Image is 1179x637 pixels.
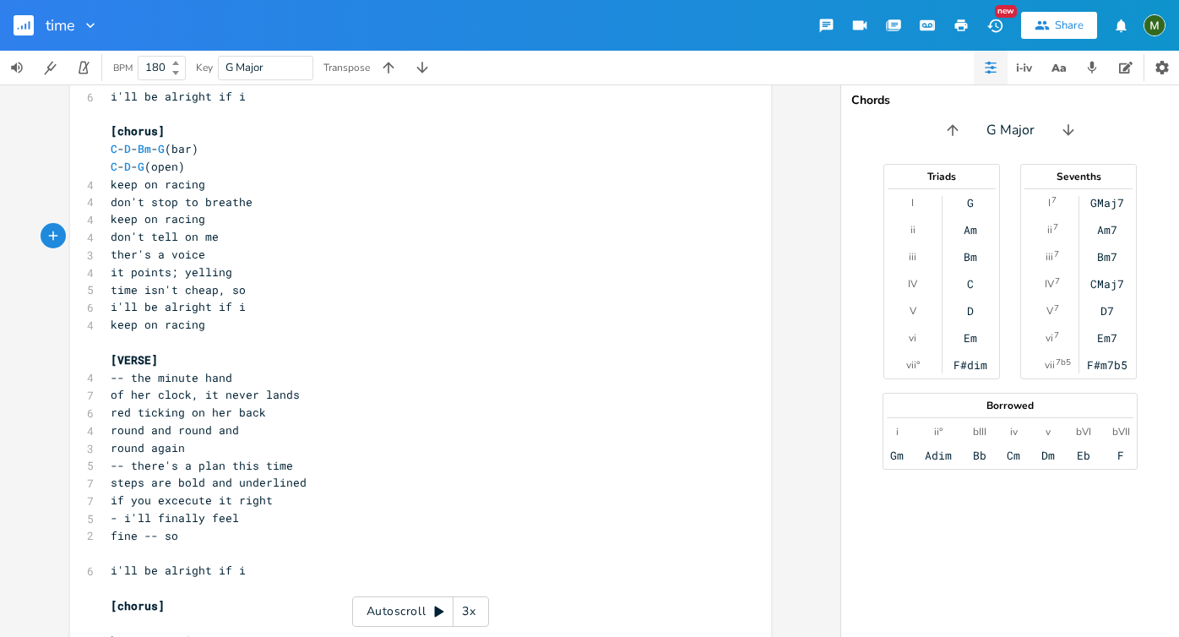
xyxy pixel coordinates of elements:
div: Bb [973,449,986,462]
span: C [111,141,117,156]
div: Adim [925,449,952,462]
span: steps are bold and underlined [111,475,307,490]
div: Em [964,331,977,345]
span: i'll be alright if i [111,89,246,104]
span: don't stop to breathe [111,194,253,210]
span: keep on racing [111,317,205,332]
div: iii [909,250,916,264]
div: Autoscroll [352,596,489,627]
div: Gm [890,449,904,462]
div: ii [1047,223,1052,237]
div: iv [1010,425,1018,438]
div: New [995,5,1017,18]
span: - - (open) [111,159,185,174]
span: G [158,141,165,156]
sup: 7 [1053,220,1058,234]
div: F#dim [954,358,987,372]
sup: 7 [1051,193,1057,207]
span: [chorus] [111,123,165,139]
span: - i'll finally feel [111,510,239,525]
div: C [967,277,974,291]
span: -- there's a plan this time [111,458,293,473]
div: Chords [851,95,1169,106]
div: i [896,425,899,438]
div: Borrowed [883,400,1137,411]
div: IV [1045,277,1054,291]
span: D [124,141,131,156]
span: time [46,18,75,33]
span: C [111,159,117,174]
div: v [1046,425,1051,438]
span: red ticking on her back [111,405,266,420]
div: Triads [884,171,999,182]
button: Share [1021,12,1097,39]
div: vii° [906,358,920,372]
span: if you excecute it right [111,493,273,508]
span: -- the minute hand [111,370,232,385]
div: Key [196,63,213,73]
span: G Major [986,121,1035,140]
div: bIII [973,425,986,438]
div: Cm [1007,449,1020,462]
div: vi [1046,331,1053,345]
span: [chorus] [111,598,165,613]
span: keep on racing [111,177,205,192]
span: time isn't cheap, so [111,282,246,297]
div: Sevenths [1021,171,1136,182]
div: BPM [113,63,133,73]
span: ther's a voice [111,247,205,262]
span: D [124,159,131,174]
div: Eb [1077,449,1090,462]
span: round and round and [111,422,239,438]
div: bVI [1076,425,1091,438]
div: vi [909,331,916,345]
div: iii [1046,250,1053,264]
span: of her clock, it never lands [111,387,300,402]
div: V [910,304,916,318]
div: CMaj7 [1090,277,1124,291]
span: Bm [138,141,151,156]
span: round again [111,440,185,455]
sup: 7 [1054,329,1059,342]
span: i'll be alright if i [111,299,246,314]
sup: 7 [1054,302,1059,315]
div: Am [964,223,977,237]
sup: 7b5 [1056,356,1071,369]
div: 3x [454,596,484,627]
div: bVII [1112,425,1130,438]
div: IV [908,277,917,291]
div: ii [910,223,915,237]
button: New [978,10,1012,41]
sup: 7 [1054,248,1059,261]
div: Bm7 [1097,250,1117,264]
span: fine -- so [111,528,178,543]
div: F#m7b5 [1087,358,1127,372]
span: - - - (bar) [111,141,198,156]
span: don't tell on me [111,229,219,244]
div: GMaj7 [1090,196,1124,210]
span: [VERSE] [111,352,158,367]
div: ii° [934,425,943,438]
span: i'll be alright if i [111,563,246,578]
span: it points; yelling [111,264,232,280]
span: G Major [225,60,264,75]
div: I [1048,196,1051,210]
div: Dm [1041,449,1055,462]
div: Am7 [1097,223,1117,237]
div: Em7 [1097,331,1117,345]
span: keep on racing [111,211,205,226]
img: madelinetaylor21 [1144,14,1165,36]
div: V [1046,304,1053,318]
div: Transpose [323,63,370,73]
div: Bm [964,250,977,264]
span: G [138,159,144,174]
div: Share [1055,18,1084,33]
div: F [1117,449,1124,462]
sup: 7 [1055,275,1060,288]
div: I [911,196,914,210]
div: D [967,304,974,318]
div: G [967,196,974,210]
div: vii [1045,358,1055,372]
div: D7 [1100,304,1114,318]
